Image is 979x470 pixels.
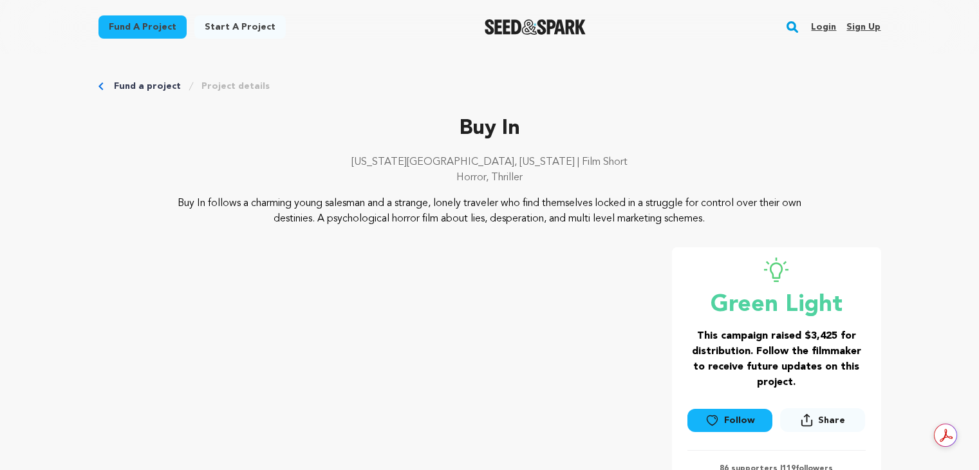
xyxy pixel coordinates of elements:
[687,292,866,318] p: Green Light
[98,80,881,93] div: Breadcrumb
[485,19,586,35] a: Seed&Spark Homepage
[98,155,881,170] p: [US_STATE][GEOGRAPHIC_DATA], [US_STATE] | Film Short
[114,80,181,93] a: Fund a project
[811,17,836,37] a: Login
[194,15,286,39] a: Start a project
[780,408,865,432] button: Share
[485,19,586,35] img: Seed&Spark Logo Dark Mode
[98,170,881,185] p: Horror, Thriller
[687,409,772,432] a: Follow
[687,328,866,390] h3: This campaign raised $3,425 for distribution. Follow the filmmaker to receive future updates on t...
[98,113,881,144] p: Buy In
[201,80,270,93] a: Project details
[98,15,187,39] a: Fund a project
[818,414,845,427] span: Share
[176,196,803,227] p: Buy In follows a charming young salesman and a strange, lonely traveler who find themselves locke...
[780,408,865,437] span: Share
[846,17,881,37] a: Sign up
